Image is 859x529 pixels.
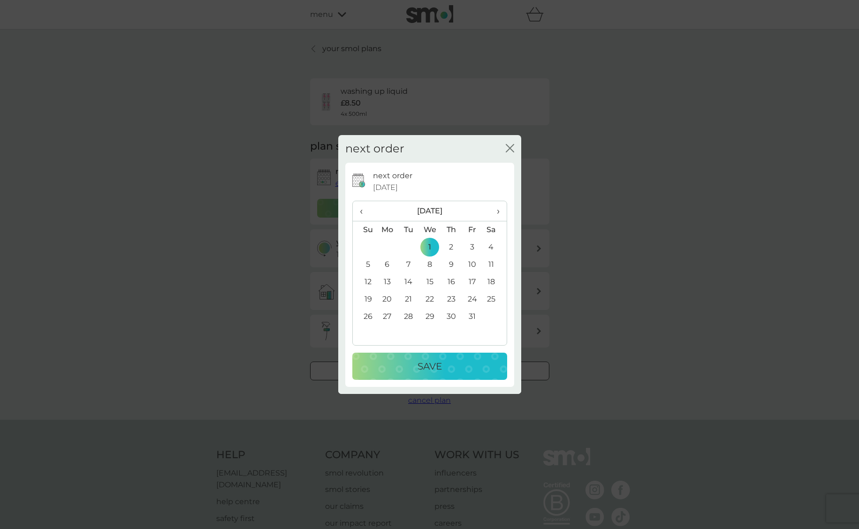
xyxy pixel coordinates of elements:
td: 28 [398,308,419,325]
td: 18 [483,273,506,291]
td: 29 [419,308,441,325]
td: 2 [441,239,462,256]
td: 7 [398,256,419,273]
td: 17 [462,273,483,291]
td: 21 [398,291,419,308]
td: 30 [441,308,462,325]
th: Tu [398,221,419,239]
td: 19 [353,291,377,308]
button: close [506,144,514,154]
td: 13 [377,273,398,291]
th: [DATE] [377,201,483,221]
td: 24 [462,291,483,308]
td: 5 [353,256,377,273]
p: next order [373,170,412,182]
td: 10 [462,256,483,273]
th: Th [441,221,462,239]
td: 6 [377,256,398,273]
span: › [490,201,499,221]
td: 16 [441,273,462,291]
td: 14 [398,273,419,291]
td: 20 [377,291,398,308]
td: 22 [419,291,441,308]
td: 1 [419,239,441,256]
td: 9 [441,256,462,273]
td: 4 [483,239,506,256]
button: Save [352,353,507,380]
th: Fr [462,221,483,239]
th: Sa [483,221,506,239]
th: Su [353,221,377,239]
td: 12 [353,273,377,291]
td: 27 [377,308,398,325]
td: 8 [419,256,441,273]
th: Mo [377,221,398,239]
td: 26 [353,308,377,325]
td: 11 [483,256,506,273]
td: 31 [462,308,483,325]
span: [DATE] [373,181,398,194]
span: ‹ [360,201,370,221]
th: We [419,221,441,239]
td: 15 [419,273,441,291]
p: Save [418,359,442,374]
h2: next order [345,142,404,156]
td: 23 [441,291,462,308]
td: 25 [483,291,506,308]
td: 3 [462,239,483,256]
